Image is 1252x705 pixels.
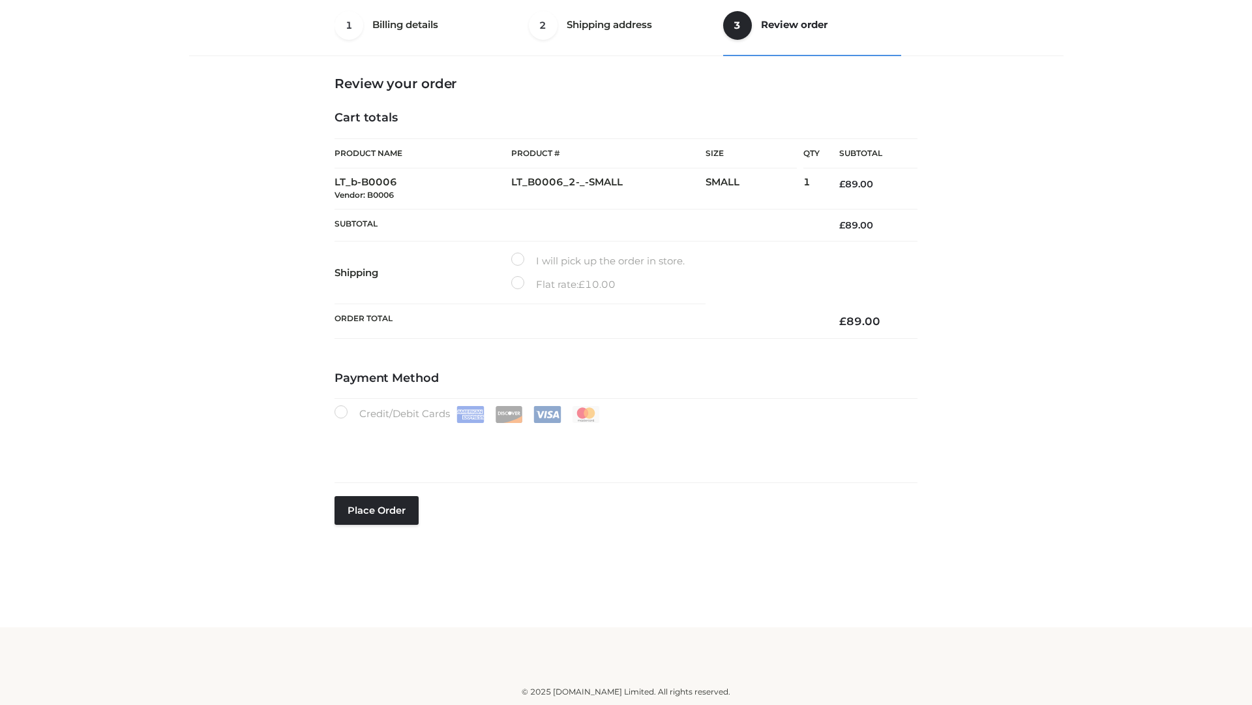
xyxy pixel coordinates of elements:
span: £ [578,278,585,290]
label: I will pick up the order in store. [511,253,685,270]
img: Discover [495,406,523,423]
small: Vendor: B0006 [335,190,394,200]
label: Flat rate: [511,276,616,293]
th: Product Name [335,138,511,168]
button: Place order [335,496,419,525]
th: Shipping [335,242,511,304]
bdi: 10.00 [578,278,616,290]
h4: Cart totals [335,111,917,125]
th: Subtotal [335,209,820,241]
span: £ [839,315,846,328]
bdi: 89.00 [839,178,873,190]
td: 1 [803,168,820,210]
th: Product # [511,138,706,168]
h3: Review your order [335,76,917,91]
img: Amex [456,406,484,423]
td: LT_B0006_2-_-SMALL [511,168,706,210]
th: Order Total [335,304,820,339]
span: £ [839,219,845,231]
iframe: Secure payment input frame [332,420,915,468]
bdi: 89.00 [839,315,880,328]
th: Subtotal [820,139,917,168]
td: LT_b-B0006 [335,168,511,210]
td: SMALL [706,168,803,210]
img: Visa [533,406,561,423]
label: Credit/Debit Cards [335,405,601,423]
h4: Payment Method [335,371,917,386]
img: Mastercard [572,406,600,423]
span: £ [839,178,845,190]
div: © 2025 [DOMAIN_NAME] Limited. All rights reserved. [194,685,1058,698]
th: Qty [803,138,820,168]
th: Size [706,139,797,168]
bdi: 89.00 [839,219,873,231]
